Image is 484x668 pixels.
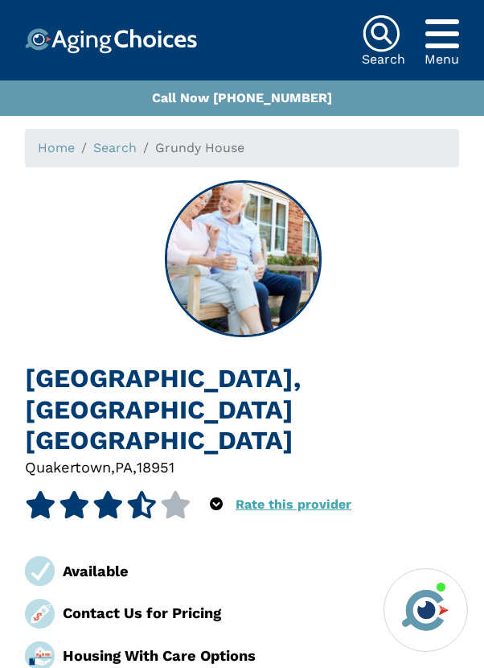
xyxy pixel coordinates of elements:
[362,53,405,66] div: Search
[63,602,459,624] div: Contact Us for Pricing
[25,363,459,456] h1: [GEOGRAPHIC_DATA], [GEOGRAPHIC_DATA] [GEOGRAPHIC_DATA]
[133,459,137,476] span: ,
[115,459,133,476] span: PA
[155,140,244,155] span: Grundy House
[25,459,111,476] span: Quakertown
[38,140,75,155] a: Home
[25,28,197,54] img: Choice!
[425,14,459,53] div: Popover trigger
[111,459,115,476] span: ,
[425,53,459,66] div: Menu
[63,645,459,666] div: Housing With Care Options
[362,14,400,53] img: search-icon.svg
[93,140,137,155] a: Search
[398,583,453,637] img: avatar
[166,182,321,336] img: Grundy House, Quakertown PA
[137,456,174,478] div: 18951
[63,560,230,582] div: Available
[236,497,351,512] a: Rate this provider
[152,90,332,105] a: Call Now [PHONE_NUMBER]
[210,491,223,518] div: Popover trigger
[25,129,459,167] nav: breadcrumb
